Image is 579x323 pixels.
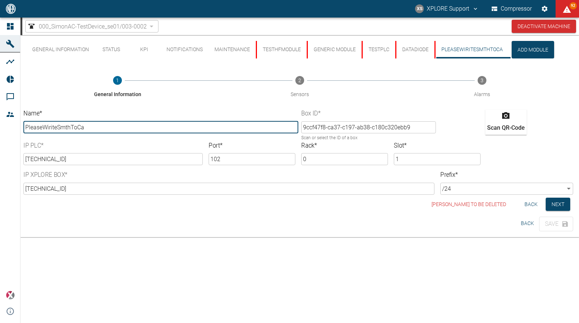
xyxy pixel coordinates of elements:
[490,2,534,15] button: Compressor
[23,109,229,118] label: Name *
[256,41,307,58] button: TestHfModule
[23,67,212,107] button: General Information
[27,22,147,31] a: 000_SimonAC-TestDevice_se01/003-0002
[209,141,274,150] label: Port *
[5,4,16,14] img: logo
[440,183,574,195] div: / 24
[414,2,480,15] button: compressors@neaxplore.com
[307,41,362,58] button: generic module
[394,141,459,150] label: Slot *
[23,171,332,179] label: IP XPLORE BOX *
[116,77,119,83] text: 1
[23,141,158,150] label: IP PLC *
[516,217,539,230] button: Back
[487,124,525,131] span: Scan QR-Code
[301,109,402,118] label: Box ID *
[569,2,577,9] span: 92
[395,41,434,58] button: DataDiode
[301,153,388,165] input: Rack
[23,121,298,133] input: Name
[94,91,141,98] span: General Information
[209,41,256,58] button: Maintenance
[485,110,527,135] button: Scan QR-Code
[394,153,481,165] input: Slot
[546,198,570,211] button: Next
[362,41,395,58] button: TestPlc
[209,153,295,165] input: Port
[128,41,161,58] button: KPI
[161,41,209,58] button: Notifications
[512,20,576,33] button: Deactivate Machine
[95,41,128,58] button: Status
[6,291,15,300] img: Xplore Logo
[415,4,424,13] div: XS
[440,171,540,179] label: Prefix *
[519,198,543,211] button: Back
[301,134,431,142] p: Scan or select the ID of a box
[512,41,554,58] button: Add Module
[538,2,551,15] button: Settings
[39,22,147,31] span: 000_SimonAC-TestDevice_se01/003-0002
[434,41,509,58] button: PleaseWiriteSmthToCa
[429,198,509,211] button: [PERSON_NAME] to be deleted
[26,41,95,58] button: General Information
[301,141,366,150] label: Rack *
